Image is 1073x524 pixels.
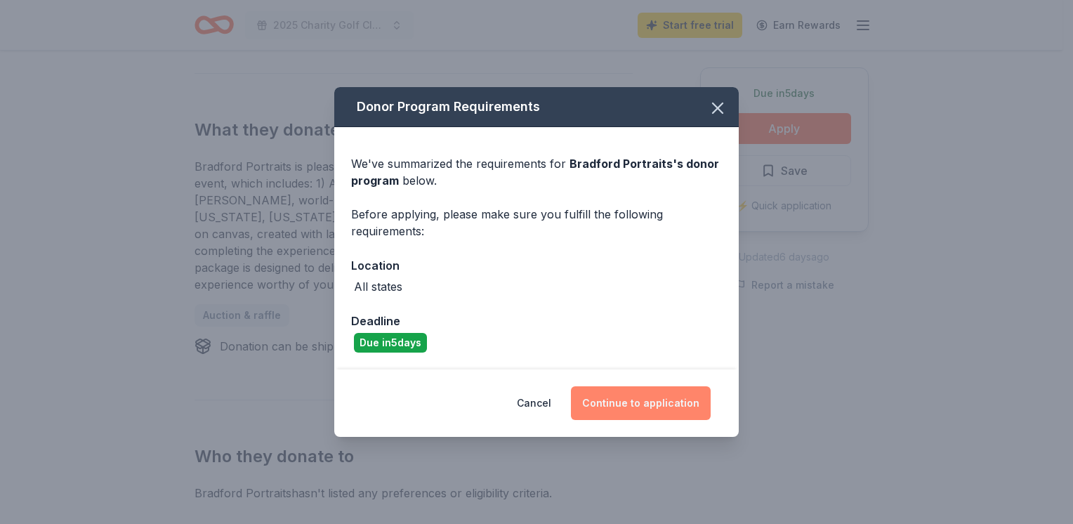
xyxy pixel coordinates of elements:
[334,87,739,127] div: Donor Program Requirements
[354,333,427,353] div: Due in 5 days
[351,256,722,275] div: Location
[351,312,722,330] div: Deadline
[571,386,711,420] button: Continue to application
[351,206,722,240] div: Before applying, please make sure you fulfill the following requirements:
[351,155,722,189] div: We've summarized the requirements for below.
[517,386,551,420] button: Cancel
[354,278,402,295] div: All states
